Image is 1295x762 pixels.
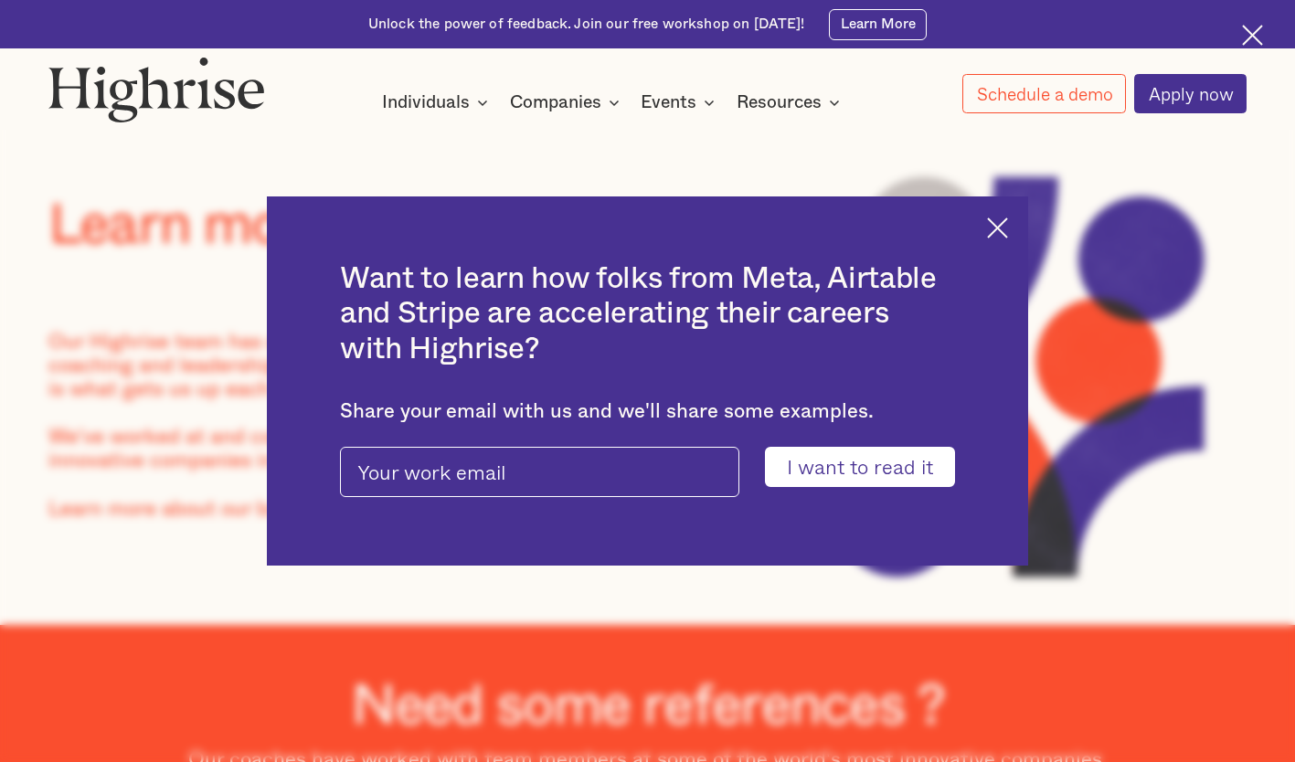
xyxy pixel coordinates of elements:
[737,91,822,113] div: Resources
[1134,74,1247,114] a: Apply now
[1242,25,1263,46] img: Cross icon
[765,447,955,487] input: I want to read it
[368,15,805,34] div: Unlock the power of feedback. Join our free workshop on [DATE]!
[641,91,696,113] div: Events
[510,91,601,113] div: Companies
[987,217,1008,238] img: Cross icon
[340,447,739,497] input: Your work email
[340,447,955,487] form: pop-up-modal-form
[962,74,1126,113] a: Schedule a demo
[340,399,955,423] div: Share your email with us and we'll share some examples.
[340,261,955,367] h2: Want to learn how folks from Meta, Airtable and Stripe are accelerating their careers with Highrise?
[382,91,470,113] div: Individuals
[641,91,720,113] div: Events
[48,57,265,122] img: Highrise logo
[737,91,845,113] div: Resources
[510,91,625,113] div: Companies
[829,9,927,40] a: Learn More
[382,91,494,113] div: Individuals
